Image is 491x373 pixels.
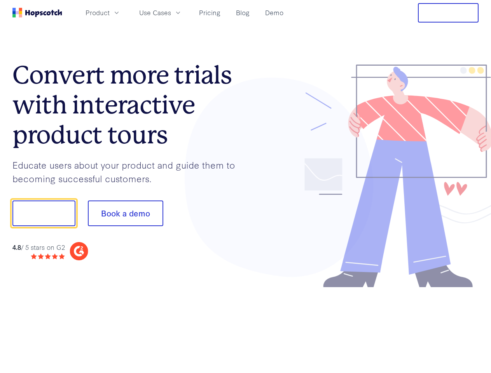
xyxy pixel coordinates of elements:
[12,158,246,185] p: Educate users about your product and guide them to becoming successful customers.
[196,6,224,19] a: Pricing
[88,200,163,226] button: Book a demo
[12,8,62,17] a: Home
[418,3,479,23] button: Free Trial
[233,6,253,19] a: Blog
[139,8,171,17] span: Use Cases
[12,200,75,226] button: Show me!
[86,8,110,17] span: Product
[12,242,21,251] strong: 4.8
[262,6,287,19] a: Demo
[135,6,187,19] button: Use Cases
[81,6,125,19] button: Product
[12,242,65,252] div: / 5 stars on G2
[12,60,246,150] h1: Convert more trials with interactive product tours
